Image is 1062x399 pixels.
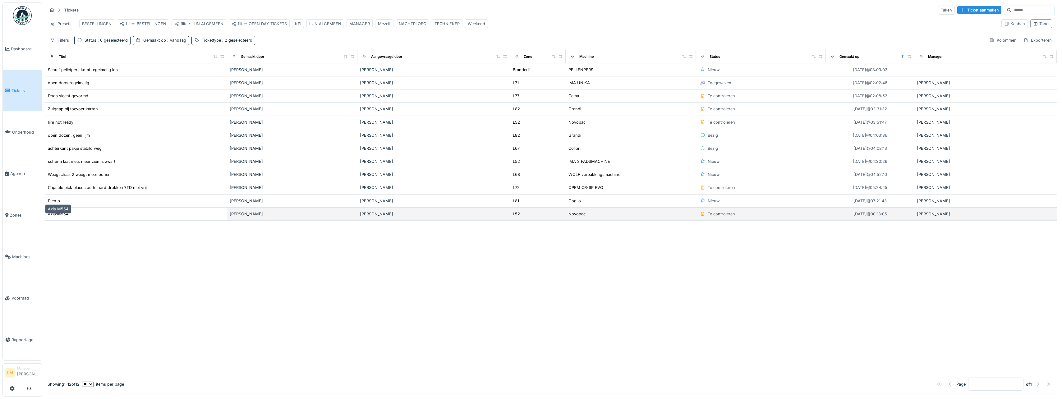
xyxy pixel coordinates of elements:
div: [PERSON_NAME] [917,106,1054,112]
div: [PERSON_NAME] [360,198,508,204]
div: [PERSON_NAME] [360,211,508,217]
div: L71 [513,80,519,86]
div: Te controleren [708,185,735,190]
div: Nieuw [708,67,719,73]
div: scherm laat niets meer zien is zwart [48,158,115,164]
div: L52 [513,119,520,125]
div: Weekend [468,21,485,27]
a: Zones [3,195,42,236]
div: Goglio [568,198,581,204]
div: NACHTPLOEG [399,21,426,27]
div: L52 [513,158,520,164]
div: Manager [17,366,39,371]
img: Badge_color-CXgf-gQk.svg [13,6,32,25]
div: Ticket aanmaken [957,6,1001,14]
div: Tickettype [202,37,252,43]
div: IMA UNIKA [568,80,590,86]
div: Grandi [568,106,581,112]
div: [PERSON_NAME] [230,211,355,217]
div: items per page [82,381,124,387]
div: [PERSON_NAME] [917,132,1054,138]
div: Gemaakt op [839,54,859,59]
div: [PERSON_NAME] [917,211,1054,217]
div: L67 [513,145,520,151]
div: Toegewezen [708,80,731,86]
li: LM [5,368,15,378]
div: Weegschaal 2 weegt meer bonen [48,172,111,177]
div: Aangevraagd door [371,54,402,59]
div: BESTELLINGEN [82,21,112,27]
strong: Tickets [62,7,81,13]
div: MANAGER [349,21,370,27]
div: Novopac [568,119,586,125]
div: [PERSON_NAME] [360,67,508,73]
div: [PERSON_NAME] [230,119,355,125]
span: Voorraad [11,295,39,301]
span: : Vandaag [166,38,186,43]
div: [DATE] @ 04:30:26 [853,158,887,164]
div: [PERSON_NAME] [230,198,355,204]
div: KPI [295,21,301,27]
div: [PERSON_NAME] [230,158,355,164]
div: IMA 2 PADSMACHINE [568,158,610,164]
div: Zuignap bij toevoer karton [48,106,98,112]
div: [PERSON_NAME] [360,185,508,190]
div: L82 [513,132,520,138]
div: Presets [47,19,74,28]
div: [PERSON_NAME] [917,185,1054,190]
div: Te controleren [708,119,735,125]
div: Nieuw [708,158,719,164]
div: LIJN ALGEMEEN [309,21,341,27]
div: Titel [59,54,66,59]
div: Doos slecht gevormd [48,93,88,99]
span: : 6 geselecteerd [96,38,128,43]
a: Agenda [3,153,42,195]
div: [PERSON_NAME] [230,132,355,138]
div: [DATE] @ 00:13:05 [853,211,887,217]
div: Filters [47,36,72,45]
div: [PERSON_NAME] [917,198,1054,204]
span: : 2 geselecteerd [221,38,252,43]
div: Nieuw [708,198,719,204]
div: Novopac [568,211,586,217]
div: Gemaakt op [143,37,186,43]
span: Onderhoud [12,129,39,135]
div: PELLENPERS [568,67,593,73]
div: open dozen, geen lijm [48,132,90,138]
div: Te controleren [708,93,735,99]
div: [PERSON_NAME] [917,158,1054,164]
div: [DATE] @ 08:03:02 [853,67,887,73]
li: [PERSON_NAME] [17,366,39,379]
div: Exporteren [1021,36,1055,45]
div: Bezig [708,145,718,151]
div: [DATE] @ 04:08:13 [853,145,887,151]
span: Zones [10,212,39,218]
div: [PERSON_NAME] [230,172,355,177]
div: Zone [524,54,532,59]
div: L72 [513,185,520,190]
div: [PERSON_NAME] [917,119,1054,125]
span: Rapportage [11,337,39,343]
span: Agenda [10,171,39,177]
a: LM Manager[PERSON_NAME] [5,366,39,381]
a: Tickets [3,70,42,112]
div: Axis M554 [45,204,71,213]
div: Bezig [708,132,718,138]
div: Colibri [568,145,581,151]
div: Grandi [568,132,581,138]
a: Voorraad [3,277,42,319]
span: Machines [12,254,39,260]
div: L68 [513,172,520,177]
div: [DATE] @ 04:03:36 [853,132,887,138]
div: Kolommen [986,36,1019,45]
div: Status [85,37,128,43]
div: [DATE] @ 02:08:52 [853,93,887,99]
div: L81 [513,198,519,204]
div: L52 [513,211,520,217]
div: Kanban [1004,21,1025,27]
div: Te controleren [708,106,735,112]
div: [PERSON_NAME] [230,80,355,86]
div: Gemaakt door [241,54,264,59]
div: [PERSON_NAME] [360,145,508,151]
div: [PERSON_NAME] [917,145,1054,151]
